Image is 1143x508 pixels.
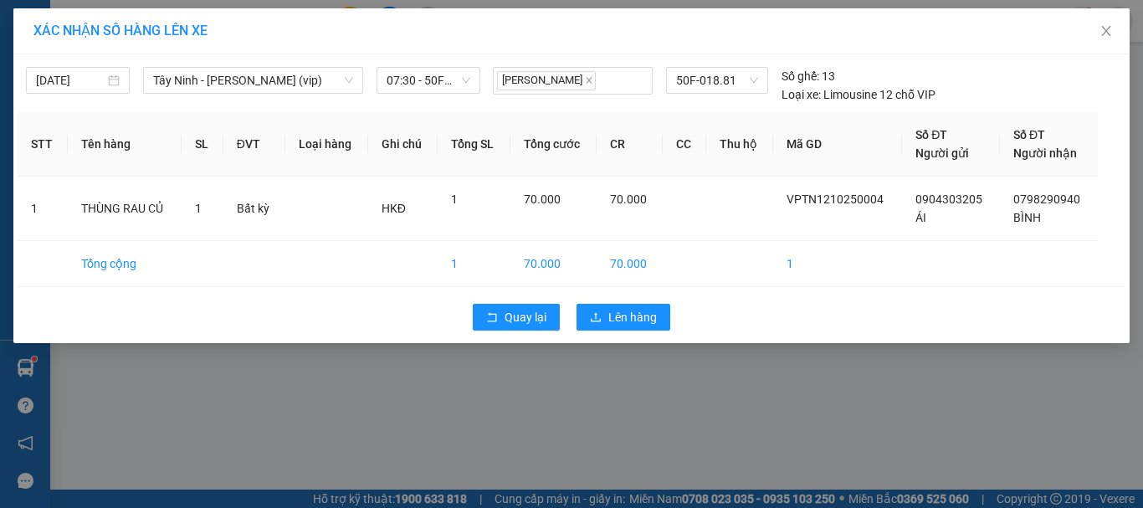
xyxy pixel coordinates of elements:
span: BÌNH [1013,211,1041,224]
span: upload [590,311,602,325]
span: 50F-018.81 [676,68,758,93]
span: Người gửi [915,146,969,160]
th: CC [663,112,706,177]
span: 07:30 - 50F-018.81 [387,68,470,93]
button: rollbackQuay lại [473,304,560,331]
td: THÙNG RAU CỦ [68,177,181,241]
span: 70.000 [610,192,647,206]
th: Tổng SL [438,112,510,177]
th: Ghi chú [368,112,438,177]
span: [PERSON_NAME] [497,71,596,90]
span: VPTN1210250004 [787,192,884,206]
span: Số ĐT [915,128,947,141]
span: 1 [195,202,202,215]
th: STT [18,112,68,177]
th: Tổng cước [510,112,597,177]
td: 1 [773,241,902,287]
td: Tổng cộng [68,241,181,287]
span: 0798290940 [1013,192,1080,206]
td: 1 [438,241,510,287]
td: Bất kỳ [223,177,285,241]
span: Loại xe: [782,85,821,104]
button: Close [1083,8,1130,55]
td: 70.000 [597,241,663,287]
div: Limousine 12 chỗ VIP [782,85,935,104]
th: Mã GD [773,112,902,177]
input: 12/10/2025 [36,71,105,90]
span: rollback [486,311,498,325]
span: Người nhận [1013,146,1077,160]
th: SL [182,112,223,177]
th: Thu hộ [706,112,773,177]
span: close [585,76,593,85]
span: close [1099,24,1113,38]
span: HKĐ [382,202,406,215]
th: ĐVT [223,112,285,177]
button: uploadLên hàng [577,304,670,331]
span: 70.000 [524,192,561,206]
span: XÁC NHẬN SỐ HÀNG LÊN XE [33,23,208,38]
td: 1 [18,177,68,241]
th: Loại hàng [285,112,368,177]
span: 0904303205 [915,192,982,206]
span: down [344,75,354,85]
span: Số ghế: [782,67,819,85]
span: Lên hàng [608,308,657,326]
span: Tây Ninh - Hồ Chí Minh (vip) [153,68,353,93]
span: 1 [451,192,458,206]
span: Số ĐT [1013,128,1045,141]
span: Quay lại [505,308,546,326]
span: ÁI [915,211,926,224]
th: Tên hàng [68,112,181,177]
div: 13 [782,67,835,85]
th: CR [597,112,663,177]
td: 70.000 [510,241,597,287]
